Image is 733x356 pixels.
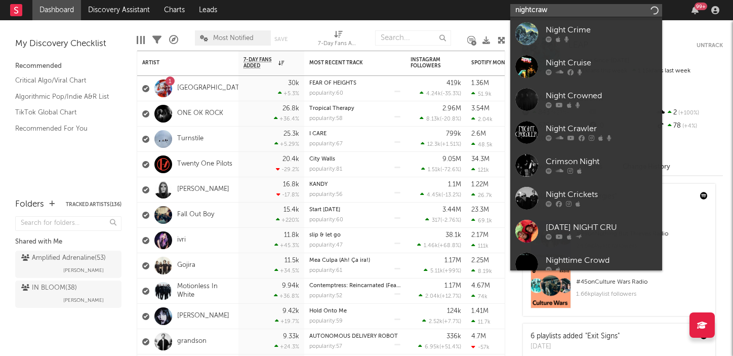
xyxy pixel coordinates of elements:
div: City Walls [309,156,400,162]
span: +4 % [681,124,697,129]
div: ( ) [422,318,461,325]
div: ( ) [418,343,461,350]
div: popularity: 60 [309,91,343,96]
a: KANDY [309,182,328,187]
div: +220 % [276,217,299,223]
div: +34.5 % [274,267,299,274]
div: 1.17M [444,283,461,289]
div: 11.7k [471,319,491,325]
div: 1.22M [471,181,488,188]
div: My Discovery Checklist [15,38,121,50]
a: Turnstile [177,135,203,143]
div: 3.44M [442,207,461,213]
div: 9.33k [283,333,299,340]
div: +45.3 % [274,242,299,249]
div: 69.1k [471,217,492,224]
div: Folders [15,199,44,211]
div: popularity: 57 [309,344,342,349]
a: Fall Out Boy [177,211,214,219]
div: 4.67M [471,283,490,289]
div: +5.29 % [274,141,299,147]
a: Night Crime [510,17,662,50]
a: AUTONOMOUS DELIVERY ROBOT [309,334,398,339]
a: ivri [177,236,186,245]
div: Mea Culpa (Ah! Ça ira!) [309,258,400,263]
a: Nighttime Crowd [510,248,662,281]
div: ( ) [420,115,461,122]
div: 2.96M [442,105,461,112]
div: 9.94k [282,283,299,289]
div: # 45 on Culture Wars Radio [576,276,708,288]
a: Tropical Therapy [309,106,354,111]
input: Search for artists [510,4,662,17]
span: +1.51 % [442,142,460,147]
div: AUTONOMOUS DELIVERY ROBOT [309,334,400,339]
div: Night Crime [546,24,657,36]
span: 2.52k [429,319,442,325]
div: 8.19k [471,268,492,274]
div: ( ) [425,217,461,223]
div: 799k [446,131,461,137]
div: popularity: 52 [309,293,342,299]
div: Spotify Monthly Listeners [471,60,547,66]
div: 2.25M [471,257,489,264]
span: 317 [432,218,440,223]
div: 38.1k [445,232,461,239]
div: 26.7k [471,192,492,199]
a: TikTok Global Chart [15,107,111,118]
a: [GEOGRAPHIC_DATA] [177,84,246,93]
div: +36.8 % [274,293,299,299]
div: 34.3M [471,156,490,163]
div: 9.05M [442,156,461,163]
span: [PERSON_NAME] [63,294,104,306]
div: 30k [288,80,299,87]
div: Night Crowned [546,90,657,102]
div: 48.5k [471,141,493,148]
div: 111k [471,243,488,249]
span: 5.11k [430,268,443,274]
a: FEAR OF HEIGHTS [309,81,356,86]
div: Tropical Therapy [309,106,400,111]
div: Contemptress: Reincarnated (Feat. Maria Brink) [309,283,400,289]
a: Night Crawler [510,116,662,149]
a: Gojira [177,261,195,270]
span: +68.8 % [439,243,460,249]
div: popularity: 81 [309,167,342,172]
a: Night Cruise [510,50,662,83]
div: +5.3 % [278,90,299,97]
div: Night Cruise [546,57,657,69]
div: I CARE [309,131,400,137]
div: Night Crawler [546,123,657,135]
div: Start Today [309,207,400,213]
span: 4.24k [426,91,441,97]
div: popularity: 67 [309,141,343,147]
div: Edit Columns [137,25,145,55]
a: "Exit Signs" [585,333,620,340]
button: Untrack [697,41,723,51]
a: Night Crickets [510,182,662,215]
div: ( ) [420,90,461,97]
div: popularity: 61 [309,268,342,273]
div: 9.42k [282,308,299,314]
a: Twenty One Pilots [177,160,232,169]
a: Start [DATE] [309,207,340,213]
a: Recommended For You [15,123,111,134]
a: slip & let go [309,232,341,238]
div: Instagram Followers [411,57,446,69]
a: [DATE] NIGHT CRU [510,215,662,248]
div: 1.1M [448,181,461,188]
div: 15.4k [283,207,299,213]
span: -20.8 % [441,116,460,122]
div: 336k [446,333,461,340]
div: ( ) [424,267,461,274]
button: Save [274,36,288,42]
span: 1.46k [424,243,438,249]
div: popularity: 56 [309,192,343,197]
div: -17.8 % [276,191,299,198]
div: 51.9k [471,91,492,97]
a: Crimson Night [510,149,662,182]
input: Search for folders... [15,216,121,231]
div: 11.5k [284,257,299,264]
a: [PERSON_NAME] [177,312,229,321]
div: 124k [447,308,461,314]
